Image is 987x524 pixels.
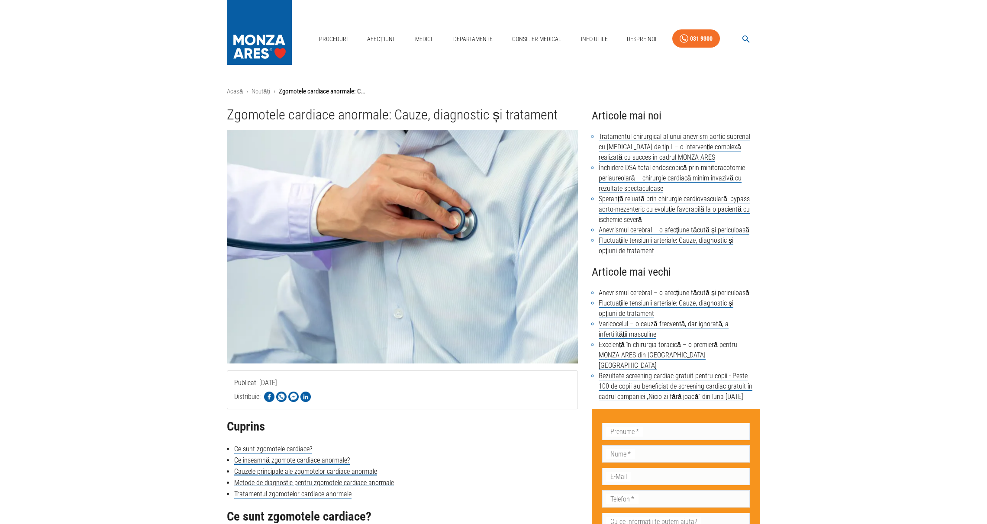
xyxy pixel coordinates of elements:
h2: Cuprins [227,420,578,434]
a: 031 9300 [672,29,720,48]
h4: Articole mai noi [592,107,760,125]
a: Tratamentul chirurgical al unui anevrism aortic subrenal cu [MEDICAL_DATA] de tip I – o intervenț... [599,132,750,162]
a: Speranță reluată prin chirurgie cardiovasculară: bypass aorto-mezenteric cu evoluție favorabilă l... [599,195,750,224]
a: Afecțiuni [364,30,397,48]
img: Share on WhatsApp [276,392,287,402]
a: Cauzele principale ale zgomotelor cardiace anormale [234,467,377,476]
li: › [246,87,248,96]
a: Consilier Medical [509,30,565,48]
h2: Ce sunt zgomotele cardiace? [227,510,578,524]
a: Proceduri [316,30,351,48]
nav: breadcrumb [227,87,760,96]
a: Anevrismul cerebral – o afecțiune tăcută și periculoasă [599,289,749,297]
p: Distribuie: [234,392,261,402]
a: Tratamentul zgomotelor cardiace anormale [234,490,352,498]
img: Zgomotele cardiace anormale: Cauze, diagnostic și tratament [227,130,578,363]
p: Zgomotele cardiace anormale: Cauze, diagnostic și tratament [279,87,365,96]
li: › [274,87,275,96]
a: Varicocelul – o cauză frecventă, dar ignorată, a infertilității masculine [599,320,729,339]
a: Despre Noi [623,30,660,48]
a: Anevrismul cerebral – o afecțiune tăcută și periculoasă [599,226,749,235]
img: Share on LinkedIn [300,392,311,402]
img: Share on Facebook Messenger [288,392,299,402]
a: Acasă [227,87,243,95]
a: Fluctuațiile tensiunii arteriale: Cauze, diagnostic și opțiuni de tratament [599,299,733,318]
div: 031 9300 [690,33,713,44]
h4: Articole mai vechi [592,263,760,281]
img: Share on Facebook [264,392,274,402]
h1: Zgomotele cardiace anormale: Cauze, diagnostic și tratament [227,107,578,123]
a: Info Utile [577,30,611,48]
a: Închidere DSA total endoscopică prin minitoracotomie periaureolară – chirurgie cardiacă minim inv... [599,164,745,193]
a: Metode de diagnostic pentru zgomotele cardiace anormale [234,479,394,487]
a: Noutăți [252,87,270,95]
a: Ce înseamnă zgomote cardiace anormale? [234,456,350,465]
a: Fluctuațiile tensiunii arteriale: Cauze, diagnostic și opțiuni de tratament [599,236,733,255]
span: Publicat: [DATE] [234,379,277,421]
a: Ce sunt zgomotele cardiace? [234,445,312,453]
a: Excelență în chirurgia toracică – o premieră pentru MONZA ARES din [GEOGRAPHIC_DATA] [GEOGRAPHIC_... [599,341,737,370]
a: Rezultate screening cardiac gratuit pentru copii - Peste 100 de copii au beneficiat de screening ... [599,372,752,401]
a: Medici [410,30,437,48]
a: Departamente [450,30,496,48]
